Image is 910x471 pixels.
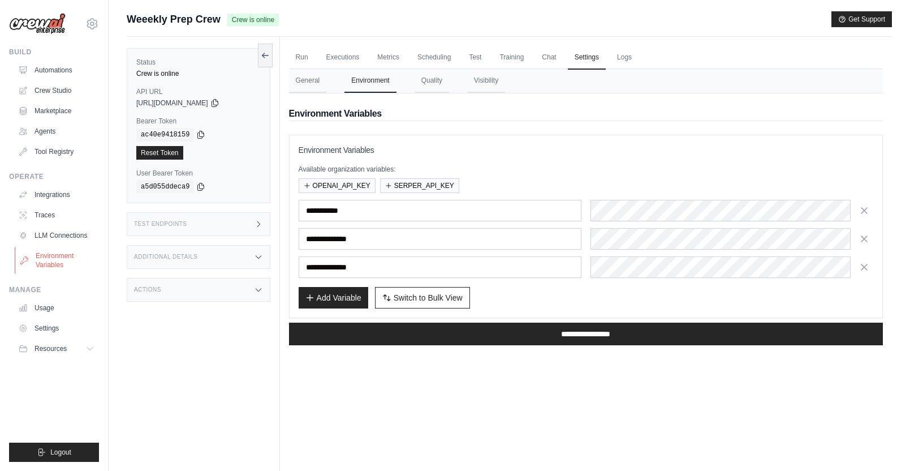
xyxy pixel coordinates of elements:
div: Build [9,48,99,57]
code: ac40e9418159 [136,128,194,142]
img: Logo [9,13,66,35]
button: SERPER_API_KEY [380,178,459,193]
label: User Bearer Token [136,169,261,178]
a: Traces [14,206,99,224]
a: Reset Token [136,146,183,160]
a: Scheduling [411,46,458,70]
h3: Actions [134,286,161,293]
a: Integrations [14,186,99,204]
a: Agents [14,122,99,140]
button: Environment [344,69,396,93]
a: Run [289,46,315,70]
button: OPENAI_API_KEY [299,178,376,193]
iframe: Chat Widget [853,417,910,471]
span: Crew is online [227,14,279,26]
button: Logout [9,443,99,462]
code: a5d055ddeca9 [136,180,194,194]
a: Automations [14,61,99,79]
label: Status [136,58,261,67]
div: Crew is online [136,69,261,78]
button: Quality [415,69,449,93]
button: Add Variable [299,287,368,309]
span: Resources [34,344,67,353]
label: Bearer Token [136,117,261,126]
button: General [289,69,327,93]
a: Executions [320,46,366,70]
a: Test [462,46,488,70]
nav: Tabs [289,69,883,93]
a: Chat [535,46,563,70]
h3: Additional Details [134,254,197,260]
a: Crew Studio [14,82,99,100]
a: LLM Connections [14,226,99,245]
a: Marketplace [14,102,99,120]
button: Visibility [467,69,505,93]
a: Usage [14,299,99,317]
a: Tool Registry [14,143,99,161]
h3: Environment Variables [299,144,873,156]
a: Settings [568,46,606,70]
h2: Environment Variables [289,107,883,121]
span: [URL][DOMAIN_NAME] [136,99,208,108]
h3: Test Endpoints [134,221,187,228]
button: Get Support [831,11,892,27]
button: Resources [14,340,99,358]
div: Manage [9,285,99,294]
button: Switch to Bulk View [375,287,470,309]
a: Metrics [370,46,406,70]
a: Logs [610,46,639,70]
a: Environment Variables [15,247,100,274]
a: Settings [14,319,99,337]
div: Operate [9,172,99,181]
label: API URL [136,87,261,96]
a: Training [493,46,531,70]
p: Available organization variables: [299,165,873,174]
span: Weeekly Prep Crew [127,11,221,27]
span: Switch to Bulk View [394,292,463,303]
span: Logout [50,448,71,457]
